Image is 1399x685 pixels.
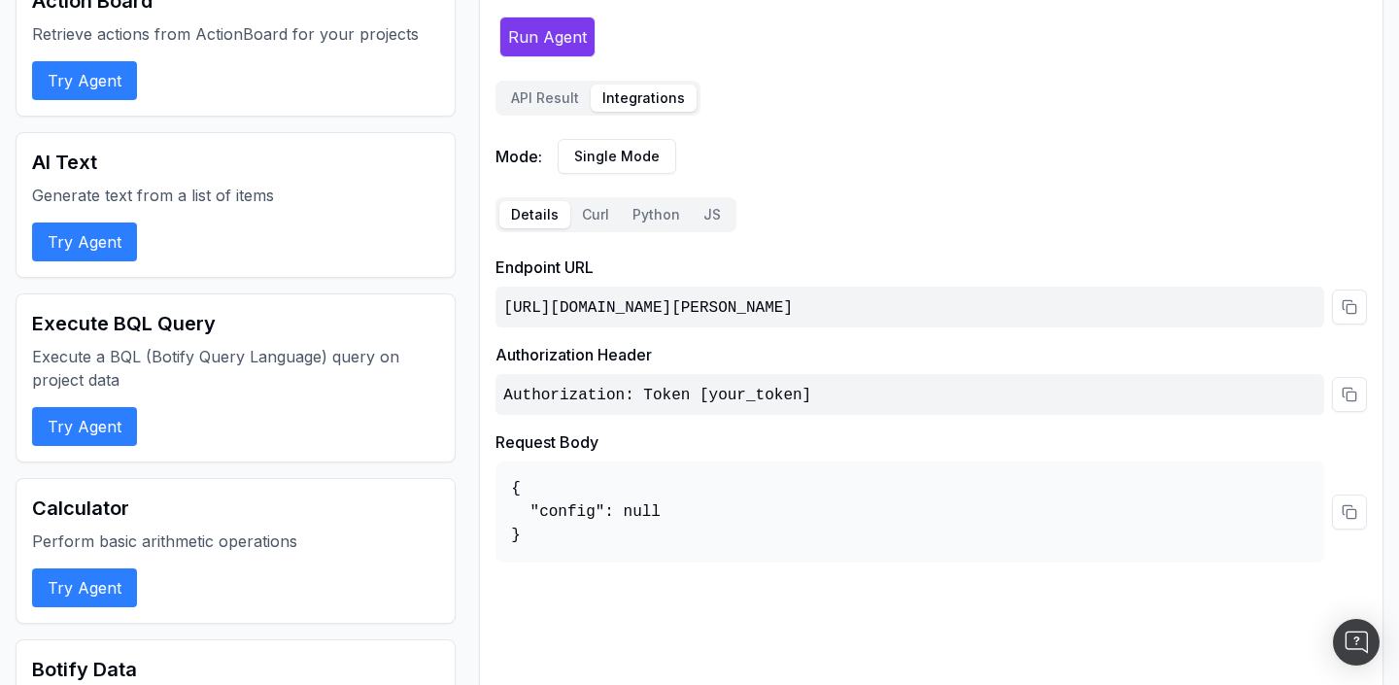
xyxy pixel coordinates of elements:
button: Python [621,201,692,228]
button: Try Agent [32,61,137,100]
button: Curl [570,201,621,228]
pre: { "config": null } [495,462,1324,563]
div: Open Intercom Messenger [1333,619,1380,666]
button: Try Agent [32,568,137,607]
h2: Calculator [32,495,439,522]
button: JS [692,201,733,228]
button: API Result [499,85,591,112]
h3: Authorization Header [495,343,1367,366]
button: Run Agent [499,17,596,57]
p: Execute a BQL (Botify Query Language) query on project data [32,345,439,392]
p: Retrieve actions from ActionBoard for your projects [32,22,439,46]
span: Mode: [495,145,542,168]
h3: Request Body [495,430,1367,454]
code: Authorization: Token [your_token] [503,387,811,404]
p: Perform basic arithmetic operations [32,530,439,553]
h2: Botify Data [32,656,439,683]
h3: Endpoint URL [495,256,1367,279]
button: Try Agent [32,223,137,261]
button: Details [499,201,570,228]
button: Single Mode [558,139,676,174]
button: Try Agent [32,407,137,446]
p: Generate text from a list of items [32,184,439,207]
h2: Execute BQL Query [32,310,439,337]
h2: AI Text [32,149,439,176]
code: [URL][DOMAIN_NAME][PERSON_NAME] [503,299,793,317]
button: Integrations [591,85,697,112]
